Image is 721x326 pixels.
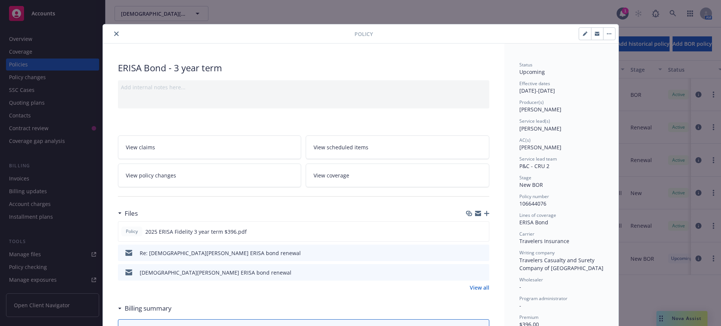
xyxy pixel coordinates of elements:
[145,228,247,236] span: 2025 ERISA Fidelity 3 year term $396.pdf
[519,137,531,143] span: AC(s)
[519,314,538,320] span: Premium
[468,269,474,276] button: download file
[519,80,550,87] span: Effective dates
[519,174,531,181] span: Stage
[519,68,545,75] span: Upcoming
[519,62,532,68] span: Status
[480,249,486,257] button: preview file
[519,99,544,105] span: Producer(s)
[519,283,521,290] span: -
[467,228,473,236] button: download file
[480,269,486,276] button: preview file
[125,303,172,313] h3: Billing summary
[121,83,486,91] div: Add internal notes here...
[306,135,489,159] a: View scheduled items
[519,200,546,207] span: 106644076
[519,156,557,162] span: Service lead team
[118,209,138,218] div: Files
[140,269,291,276] div: [DEMOGRAPHIC_DATA][PERSON_NAME] ERISA bond renewal
[124,228,139,235] span: Policy
[470,284,489,291] a: View all
[118,62,489,74] div: ERISA Bond - 3 year term
[519,249,555,256] span: Writing company
[118,164,302,187] a: View policy changes
[519,193,549,200] span: Policy number
[519,231,534,237] span: Carrier
[125,209,138,218] h3: Files
[519,212,556,218] span: Lines of coverage
[140,249,301,257] div: Re: [DEMOGRAPHIC_DATA][PERSON_NAME] ERISA bond renewal
[519,144,561,151] span: [PERSON_NAME]
[126,143,155,151] span: View claims
[519,276,543,283] span: Wholesaler
[519,257,603,272] span: Travelers Casualty and Surety Company of [GEOGRAPHIC_DATA]
[519,181,543,188] span: New BOR
[306,164,489,187] a: View coverage
[519,237,569,245] span: Travelers Insurance
[118,303,172,313] div: Billing summary
[354,30,373,38] span: Policy
[519,80,603,95] div: [DATE] - [DATE]
[519,125,561,132] span: [PERSON_NAME]
[519,162,549,170] span: P&C - CRU 2
[519,302,521,309] span: -
[479,228,486,236] button: preview file
[519,218,603,226] div: ERISA Bond
[519,118,550,124] span: Service lead(s)
[314,143,368,151] span: View scheduled items
[126,171,176,179] span: View policy changes
[314,171,349,179] span: View coverage
[519,295,567,302] span: Program administrator
[112,29,121,38] button: close
[468,249,474,257] button: download file
[118,135,302,159] a: View claims
[519,106,561,113] span: [PERSON_NAME]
